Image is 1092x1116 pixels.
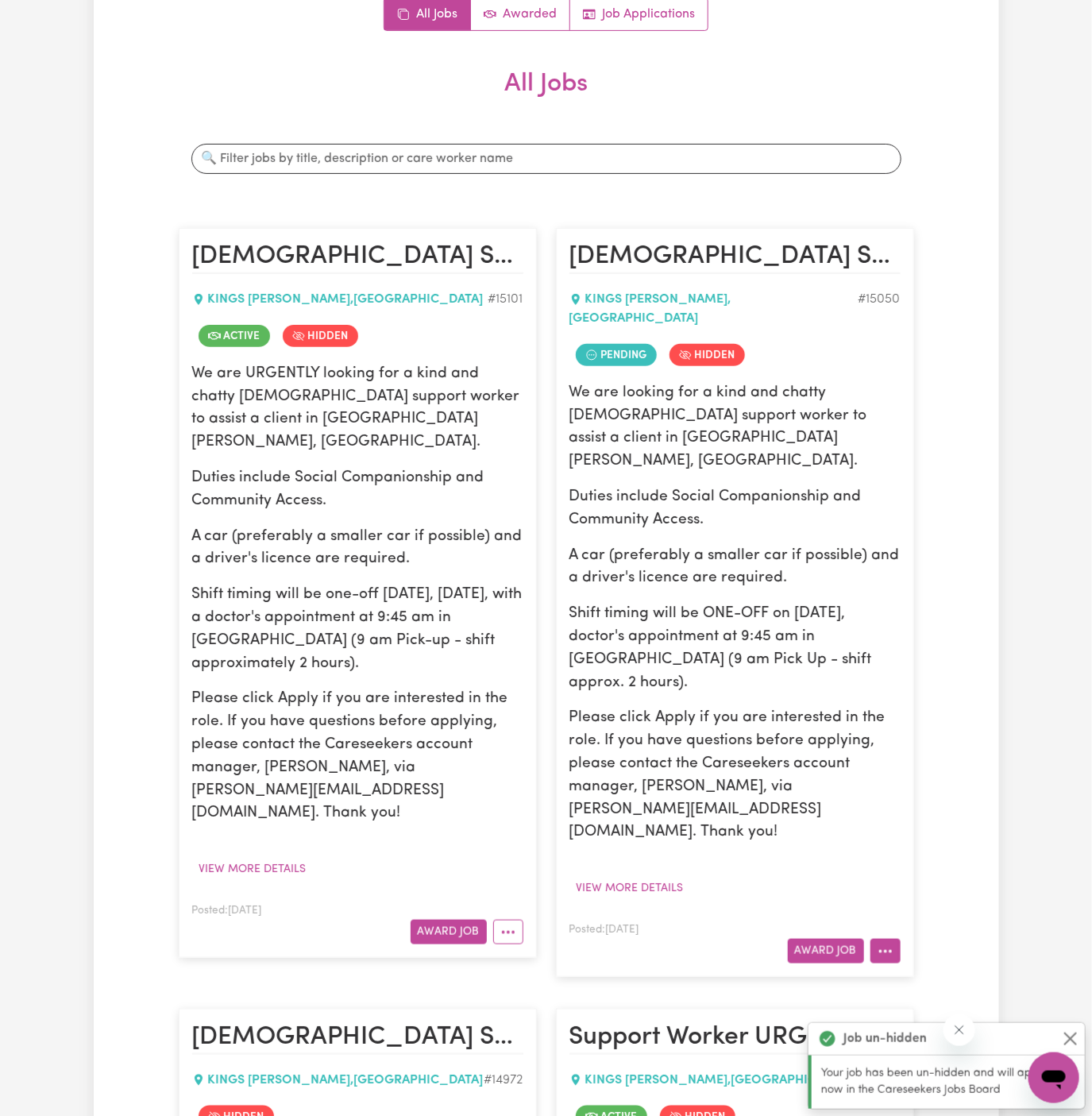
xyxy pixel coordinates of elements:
[569,603,901,694] p: Shift timing will be ONE-OFF on [DATE], doctor's appointment at 9:45 am in [GEOGRAPHIC_DATA] (9 a...
[10,11,96,24] span: Need any help?
[859,290,901,328] div: Job ID #15050
[192,526,523,572] p: A car (preferably a smaller car if possible) and a driver's licence are required.
[192,363,523,454] p: We are URGENTLY looking for a kind and chatty [DEMOGRAPHIC_DATA] support worker to assist a clien...
[192,584,523,675] p: Shift timing will be one-off [DATE], [DATE], with a doctor's appointment at 9:45 am in [GEOGRAPHI...
[569,290,859,328] div: KINGS [PERSON_NAME] , [GEOGRAPHIC_DATA]
[870,939,901,963] button: More options
[411,920,487,944] button: Award Job
[493,920,523,944] button: More options
[488,290,523,309] div: Job ID #15101
[192,1071,484,1090] div: KINGS [PERSON_NAME] , [GEOGRAPHIC_DATA]
[821,1065,1075,1099] p: Your job has been un-hidden and will appear now in the Careseekers Jobs Board
[569,876,691,901] button: View more details
[569,1022,901,1054] h2: Support Worker URGENTLY Needed in Kings Langley, NSW
[569,707,901,844] p: Please click Apply if you are interested in the role. If you have questions before applying, plea...
[569,925,639,935] span: Posted: [DATE]
[569,241,901,273] h2: Female Support Worker Needed in Kings Langley, NSW
[192,290,488,309] div: KINGS [PERSON_NAME] , [GEOGRAPHIC_DATA]
[943,1014,975,1046] iframe: Close message
[484,1071,523,1090] div: Job ID #14972
[569,382,901,473] p: We are looking for a kind and chatty [DEMOGRAPHIC_DATA] support worker to assist a client in [GEO...
[192,906,262,916] span: Posted: [DATE]
[192,857,314,882] button: View more details
[576,344,657,366] span: Job contract pending review by care worker
[191,144,901,174] input: 🔍 Filter jobs by title, description or care worker name
[843,1029,927,1048] strong: Job un-hidden
[192,1022,523,1054] h2: Female Support Worker Needed in Kings Langley, NSW
[192,688,523,825] p: Please click Apply if you are interested in the role. If you have questions before applying, plea...
[283,325,358,347] span: Job is hidden
[788,939,864,963] button: Award Job
[569,486,901,532] p: Duties include Social Companionship and Community Access.
[192,467,523,513] p: Duties include Social Companionship and Community Access.
[569,1071,863,1090] div: KINGS [PERSON_NAME] , [GEOGRAPHIC_DATA]
[192,241,523,273] h2: Female Support Worker Needed in Kings Langley, NSW
[669,344,745,366] span: Job is hidden
[179,69,914,125] h2: All Jobs
[1028,1052,1079,1103] iframe: Button to launch messaging window
[569,545,901,591] p: A car (preferably a smaller car if possible) and a driver's licence are required.
[199,325,270,347] span: Job is active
